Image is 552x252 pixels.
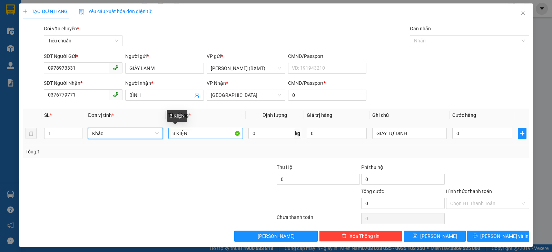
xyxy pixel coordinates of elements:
[88,112,114,118] span: Đơn vị tính
[361,163,444,174] div: Phí thu hộ
[518,128,526,139] button: plus
[113,92,118,97] span: phone
[518,131,526,136] span: plus
[167,110,187,122] div: 3 KIỆN
[404,231,466,242] button: save[PERSON_NAME]
[369,109,450,122] th: Ghi chú
[44,52,122,60] div: SĐT Người Gửi
[26,148,214,155] div: Tổng: 1
[66,7,82,14] span: Nhận:
[288,79,367,87] div: CMND/Passport
[467,231,529,242] button: printer[PERSON_NAME] và In
[410,26,431,31] label: Gán nhãn
[263,112,287,118] span: Định lượng
[113,65,118,70] span: phone
[277,164,293,170] span: Thu Hộ
[23,9,28,14] span: plus
[6,30,61,38] div: DIỆP TRÀ
[6,6,17,13] span: Gửi:
[194,92,200,98] span: user-add
[92,128,158,139] span: Khác
[211,63,281,73] span: Hồ Chí Minh (BXMT)
[234,231,317,242] button: [PERSON_NAME]
[44,26,79,31] span: Gói vận chuyển
[480,232,529,240] span: [PERSON_NAME] và In
[66,6,121,14] div: Quy Nhơn
[473,233,477,239] span: printer
[207,52,285,60] div: VP gửi
[258,232,295,240] span: [PERSON_NAME]
[294,128,301,139] span: kg
[44,79,122,87] div: SĐT Người Nhận
[66,32,121,40] div: 0
[79,9,84,14] img: icon
[349,232,379,240] span: Xóa Thông tin
[288,52,367,60] div: CMND/Passport
[125,79,204,87] div: Người nhận
[125,52,204,60] div: Người gửi
[44,112,50,118] span: SL
[276,213,361,225] div: Chưa thanh toán
[211,90,281,100] span: Tuy Hòa
[307,128,367,139] input: 0
[446,189,492,194] label: Hình thức thanh toán
[207,80,226,86] span: VP Nhận
[420,232,457,240] span: [PERSON_NAME]
[319,231,402,242] button: deleteXóa Thông tin
[413,233,417,239] span: save
[48,36,118,46] span: Tiêu chuẩn
[520,10,526,16] span: close
[6,38,61,48] div: 0906300204
[513,3,533,23] button: Close
[168,112,191,118] span: Tên hàng
[66,14,121,22] div: [PERSON_NAME]
[307,112,332,118] span: Giá trị hàng
[66,22,121,32] div: 0372757857
[361,189,384,194] span: Tổng cước
[79,9,151,14] span: Yêu cầu xuất hóa đơn điện tử
[26,128,37,139] button: delete
[372,128,447,139] input: Ghi Chú
[168,128,243,139] input: VD: Bàn, Ghế
[452,112,476,118] span: Cước hàng
[23,9,68,14] span: TẠO ĐƠN HÀNG
[6,6,61,30] div: [PERSON_NAME] (BXMT)
[342,233,347,239] span: delete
